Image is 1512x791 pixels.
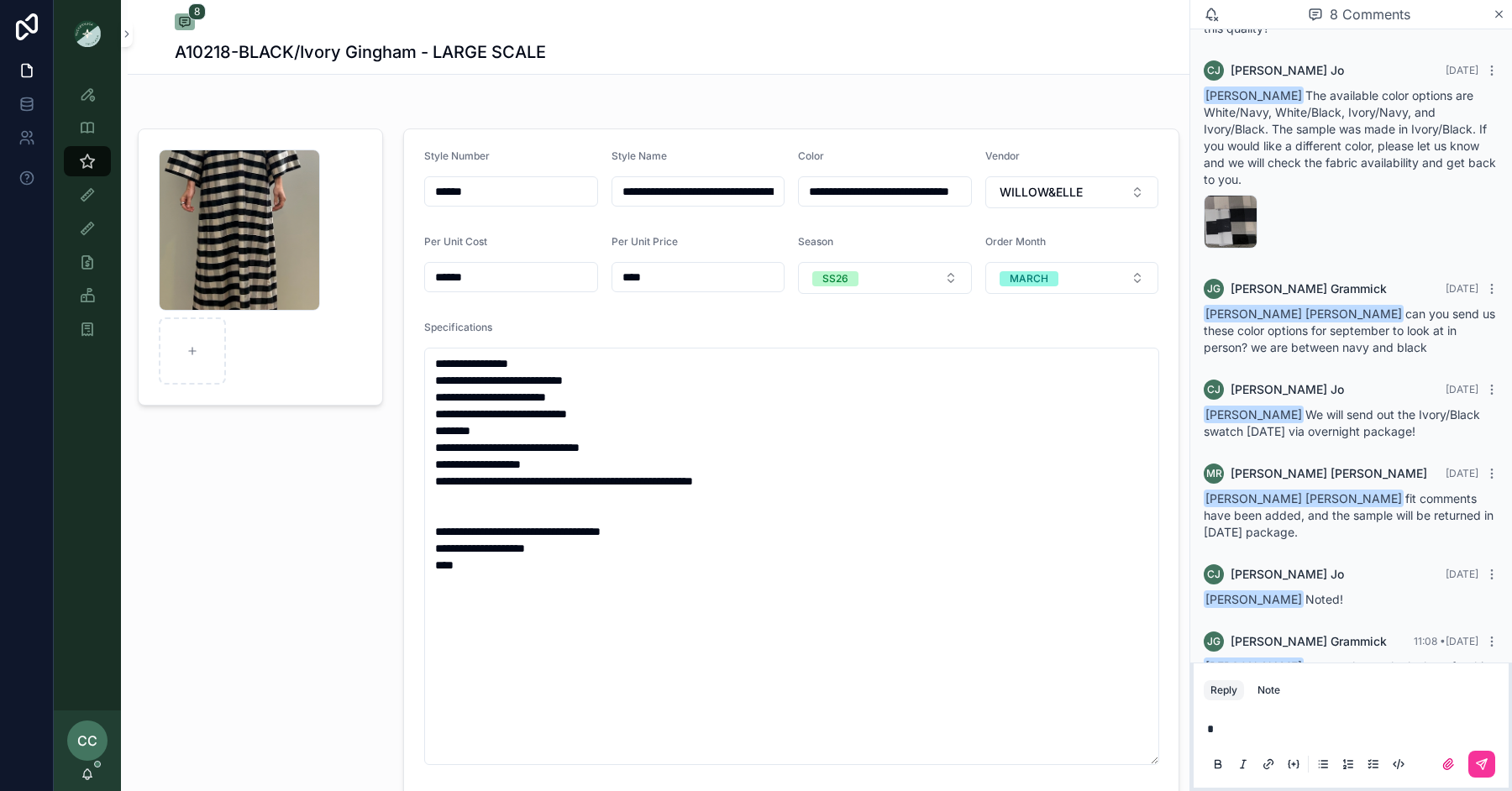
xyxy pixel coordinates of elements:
span: [PERSON_NAME] Jo [1231,62,1344,79]
span: JG [1207,635,1221,648]
div: Note [1257,684,1280,697]
button: Select Button [985,262,1159,294]
span: [PERSON_NAME] [1204,406,1304,423]
span: [PERSON_NAME] [1204,86,1304,104]
span: Per Unit Cost [424,235,487,248]
span: CJ [1207,383,1221,396]
img: App logo [74,20,101,47]
span: [DATE] [1446,64,1478,76]
span: [PERSON_NAME] [1204,657,1304,675]
button: 8 [175,13,195,34]
h1: A10218-BLACK/Ivory Gingham - LARGE SCALE [175,40,546,64]
span: Style Number [424,149,490,162]
button: Reply [1204,680,1244,700]
span: [PERSON_NAME] Jo [1231,566,1344,583]
span: [DATE] [1446,282,1478,295]
span: Season [798,235,833,248]
span: Per Unit Price [612,235,678,248]
span: fit comments have been added, and the sample will be returned in [DATE] package. [1204,491,1494,539]
span: Vendor [985,149,1020,162]
span: Order Month [985,235,1046,248]
span: [PERSON_NAME] Grammick [1231,633,1387,650]
span: CJ [1207,568,1221,581]
div: scrollable content [54,67,121,366]
span: Color [798,149,824,162]
span: Style Name [612,149,667,162]
span: 11:08 • [DATE] [1414,635,1478,647]
span: Specifications [424,321,492,333]
div: MARCH [1010,271,1048,286]
span: WILLOW&ELLE [1000,184,1083,201]
span: can you be on the lookout for this to show srv [DATE] if it comes in? [1204,659,1489,690]
span: We will send out the Ivory/Black swatch [DATE] via overnight package! [1204,407,1480,438]
span: [PERSON_NAME] [PERSON_NAME] [1231,465,1427,482]
span: JG [1207,282,1221,296]
span: [PERSON_NAME] [PERSON_NAME] [1204,305,1404,322]
span: 8 Comments [1330,4,1410,24]
span: [DATE] [1446,568,1478,580]
span: [PERSON_NAME] [PERSON_NAME] [1204,490,1404,507]
span: [PERSON_NAME] [1204,590,1304,608]
button: Select Button [798,262,972,294]
span: CC [77,731,97,751]
span: [PERSON_NAME] Grammick [1231,280,1387,297]
div: SS26 [822,271,848,286]
span: [PERSON_NAME] Jo [1231,381,1344,398]
span: MR [1206,467,1222,480]
span: 8 [188,3,206,20]
span: can you send us these color options for september to look at in person? we are between navy and b... [1204,306,1495,354]
span: Noted! [1204,592,1343,606]
span: The available color options are White/Navy, White/Black, Ivory/Navy, and Ivory/Black. The sample ... [1204,88,1496,186]
span: [DATE] [1446,467,1478,479]
span: [DATE] [1446,383,1478,395]
span: CJ [1207,64,1221,77]
button: Select Button [985,176,1159,208]
button: Note [1251,680,1287,700]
